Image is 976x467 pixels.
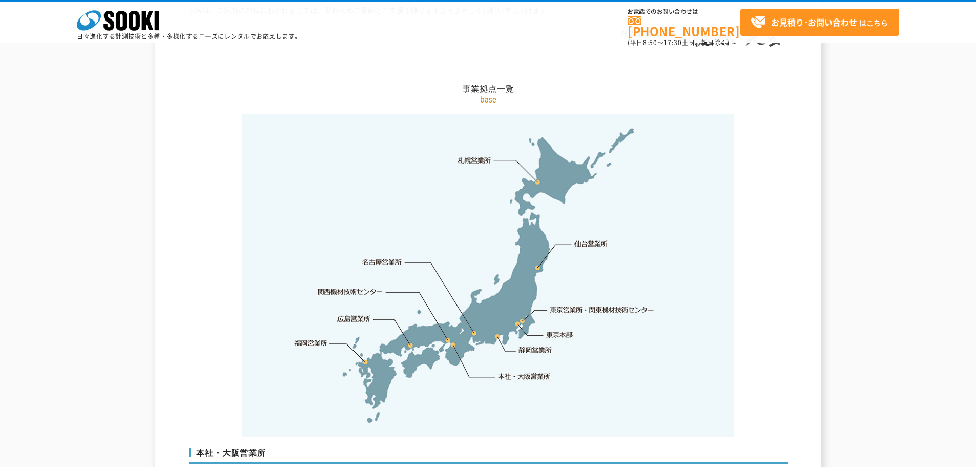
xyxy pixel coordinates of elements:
p: base [189,94,788,105]
span: (平日 ～ 土日、祝日除く) [628,38,729,47]
a: 関西機材技術センター [318,287,383,297]
span: 17:30 [663,38,682,47]
strong: お見積り･お問い合わせ [771,16,857,28]
a: 福岡営業所 [294,338,327,348]
a: 本社・大阪営業所 [497,371,551,381]
img: 事業拠点一覧 [242,114,734,437]
p: 日々進化する計測技術と多種・多様化するニーズにレンタルでお応えします。 [77,33,301,39]
span: 8:50 [643,38,657,47]
a: 仙台営業所 [574,239,608,249]
a: 東京本部 [547,330,573,340]
a: 東京営業所・関東機材技術センター [550,304,655,315]
a: お見積り･お問い合わせはこちら [740,9,899,36]
a: 名古屋営業所 [362,257,402,268]
a: 札幌営業所 [458,155,491,165]
a: [PHONE_NUMBER] [628,16,740,37]
span: お電話でのお問い合わせは [628,9,740,15]
span: はこちら [751,15,888,30]
h3: 本社・大阪営業所 [189,448,788,464]
a: 広島営業所 [338,313,371,323]
a: 静岡営業所 [518,345,552,355]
